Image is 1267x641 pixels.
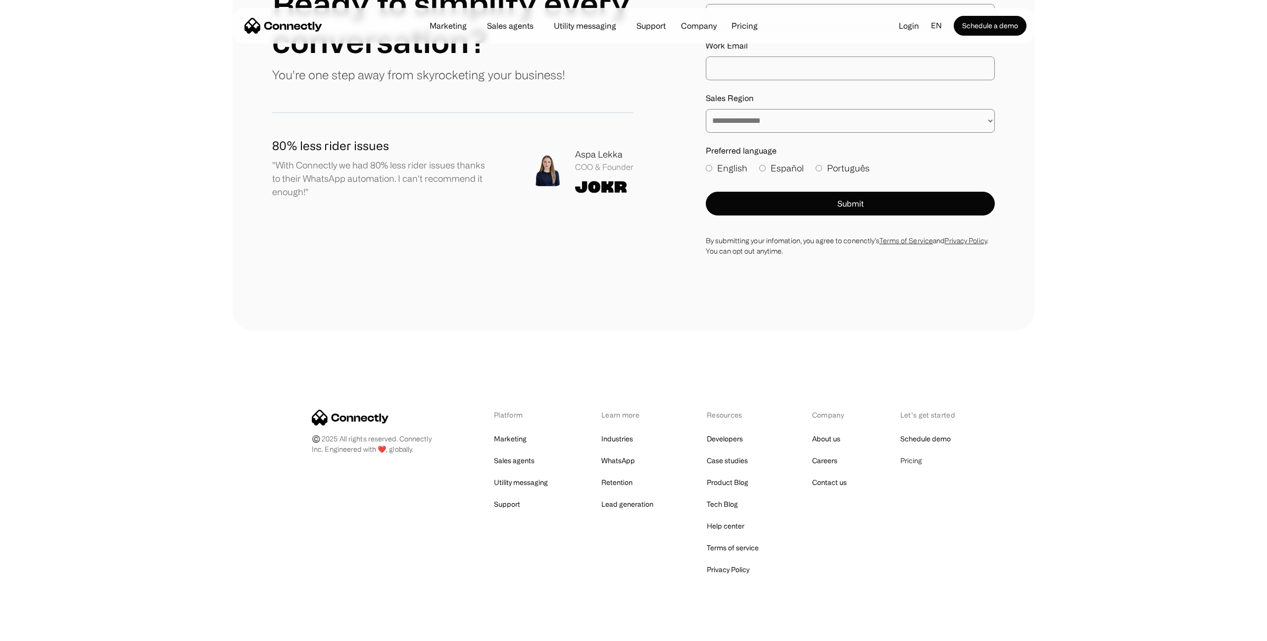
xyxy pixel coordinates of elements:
[816,161,870,175] label: Português
[707,541,759,555] a: Terms of service
[706,145,995,157] label: Preferred language
[706,40,995,52] label: Work Email
[759,165,766,171] input: Español
[546,22,624,30] a: Utility messaging
[707,497,738,511] a: Tech Blog
[954,16,1026,36] a: Schedule a demo
[494,476,548,489] a: Utility messaging
[927,18,954,33] div: en
[494,432,527,446] a: Marketing
[272,66,565,84] p: You're one step away from skyrocketing your business!
[494,410,548,420] div: Platform
[601,454,635,468] a: WhatsApp
[422,22,475,30] a: Marketing
[20,624,59,638] ul: Language list
[272,159,489,199] p: "With Connectly we had 80% less rider issues thanks to their WhatsApp automation. I can't recomme...
[900,410,955,420] div: Let’s get started
[812,432,840,446] a: About us
[707,519,744,533] a: Help center
[816,165,822,171] input: Português
[494,497,520,511] a: Support
[272,137,489,155] h1: 80% less rider issues
[10,623,59,638] aside: Language selected: English
[944,237,986,244] a: Privacy Policy
[812,454,837,468] a: Careers
[707,410,759,420] div: Resources
[706,161,747,175] label: English
[629,22,674,30] a: Support
[812,410,847,420] div: Company
[706,92,995,104] label: Sales Region
[575,161,633,173] div: COO & Founder
[479,22,541,30] a: Sales agents
[707,476,748,489] a: Product Blog
[707,563,749,577] a: Privacy Policy
[601,497,653,511] a: Lead generation
[724,22,766,30] a: Pricing
[601,410,653,420] div: Learn more
[601,476,633,489] a: Retention
[706,192,995,215] button: Submit
[759,161,804,175] label: Español
[707,454,748,468] a: Case studies
[706,165,712,171] input: English
[891,18,927,33] a: Login
[575,148,633,161] div: Aspa Lekka
[244,18,322,33] a: home
[900,454,922,468] a: Pricing
[601,432,633,446] a: Industries
[707,432,743,446] a: Developers
[681,19,717,33] div: Company
[494,454,535,468] a: Sales agents
[678,19,720,33] div: Company
[706,235,995,256] div: By submitting your infomation, you agree to conenctly’s and . You can opt out anytime.
[879,237,933,244] a: Terms of Service
[812,476,847,489] a: Contact us
[900,432,951,446] a: Schedule demo
[931,18,942,33] div: en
